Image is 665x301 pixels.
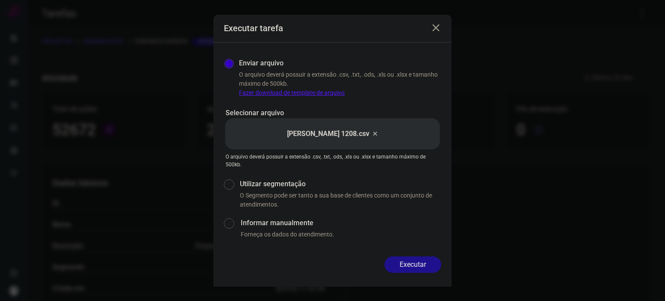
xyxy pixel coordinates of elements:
[239,70,441,97] p: O arquivo deverá possuir a extensão .csv, .txt, .ods, .xls ou .xlsx e tamanho máximo de 500kb.
[224,23,283,33] h3: Executar tarefa
[384,256,441,273] button: Executar
[287,129,369,139] p: [PERSON_NAME] 1208.csv
[241,218,441,228] label: Informar manualmente
[240,179,441,189] label: Utilizar segmentação
[240,191,441,209] p: O Segmento pode ser tanto a sua base de clientes como um conjunto de atendimentos.
[241,230,441,239] p: Forneça os dados do atendimento.
[239,89,345,96] a: Fazer download de template de arquivo
[239,58,284,68] label: Enviar arquivo
[226,153,439,168] p: O arquivo deverá possuir a extensão .csv, .txt, .ods, .xls ou .xlsx e tamanho máximo de 500kb.
[226,108,439,118] p: Selecionar arquivo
